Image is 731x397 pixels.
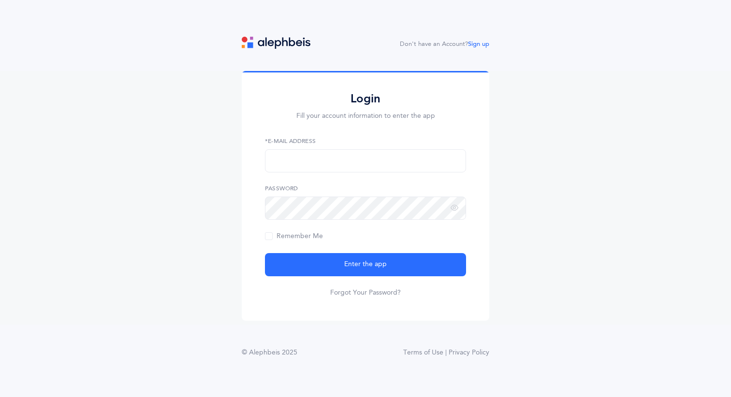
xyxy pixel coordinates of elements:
[265,253,466,276] button: Enter the app
[242,348,297,358] div: © Alephbeis 2025
[265,111,466,121] p: Fill your account information to enter the app
[344,259,387,269] span: Enter the app
[265,137,466,145] label: *E-Mail Address
[400,40,489,49] div: Don't have an Account?
[265,91,466,106] h2: Login
[265,184,466,193] label: Password
[403,348,489,358] a: Terms of Use | Privacy Policy
[330,288,401,298] a: Forgot Your Password?
[265,232,323,240] span: Remember Me
[468,41,489,47] a: Sign up
[242,37,310,49] img: logo.svg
